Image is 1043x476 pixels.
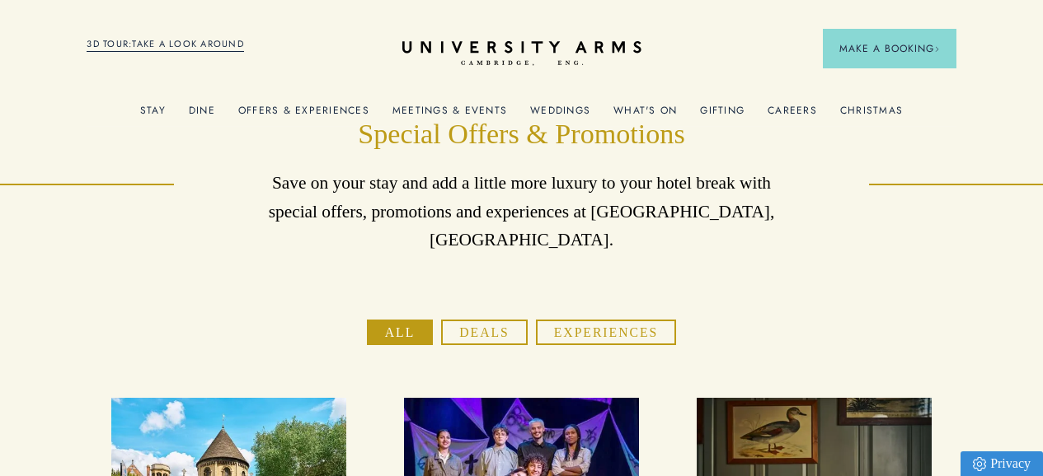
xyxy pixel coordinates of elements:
a: Christmas [840,105,903,126]
a: Stay [140,105,166,126]
img: Arrow icon [934,46,940,52]
a: Weddings [530,105,590,126]
button: All [367,320,433,345]
a: Gifting [700,105,745,126]
a: 3D TOUR:TAKE A LOOK AROUND [87,37,244,52]
a: Meetings & Events [392,105,507,126]
a: Careers [768,105,817,126]
h1: Special Offers & Promotions [261,115,782,152]
a: Privacy [961,451,1043,476]
a: Home [402,41,641,67]
a: Offers & Experiences [238,105,369,126]
p: Save on your stay and add a little more luxury to your hotel break with special offers, promotion... [261,169,782,254]
button: Deals [441,320,528,345]
a: What's On [613,105,677,126]
img: Privacy [973,457,986,471]
a: Dine [189,105,215,126]
button: Make a BookingArrow icon [823,29,956,68]
span: Make a Booking [839,41,940,56]
button: Experiences [536,320,676,345]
